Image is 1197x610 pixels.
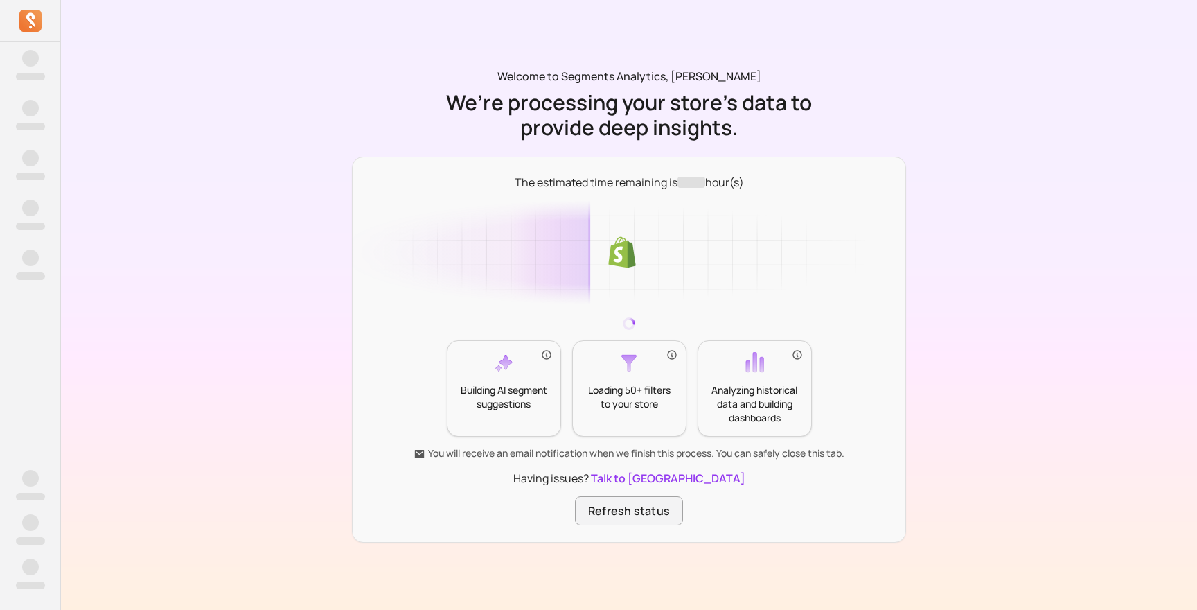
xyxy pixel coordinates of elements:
button: Refresh status [575,496,683,525]
span: ‌ [16,582,45,589]
button: Talk to [GEOGRAPHIC_DATA] [591,470,745,487]
span: ‌ [16,493,45,500]
p: The estimated time remaining is hour(s) [515,174,744,191]
img: Data loading [352,200,906,307]
span: ‌ [16,272,45,280]
span: ‌ [677,177,705,188]
span: ‌ [22,100,39,116]
p: Building AI segment suggestions [459,383,549,411]
span: ‌ [16,223,45,230]
p: Welcome to Segments Analytics, [PERSON_NAME] [497,68,761,85]
span: ‌ [16,537,45,545]
span: ‌ [16,73,45,80]
span: ‌ [22,470,39,487]
span: ‌ [22,250,39,266]
p: You will receive an email notification when we finish this process. You can safely close this tab. [414,446,844,460]
p: Having issues? [513,470,745,487]
span: ‌ [22,150,39,166]
span: ‌ [22,50,39,67]
span: ‌ [22,559,39,575]
span: ‌ [22,200,39,216]
span: ‌ [16,173,45,180]
p: We’re processing your store’s data to provide deep insights. [443,90,815,140]
span: ‌ [16,123,45,130]
span: ‌ [22,514,39,531]
p: Loading 50+ filters to your store [584,383,675,411]
p: Analyzing historical data and building dashboards [709,383,800,425]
